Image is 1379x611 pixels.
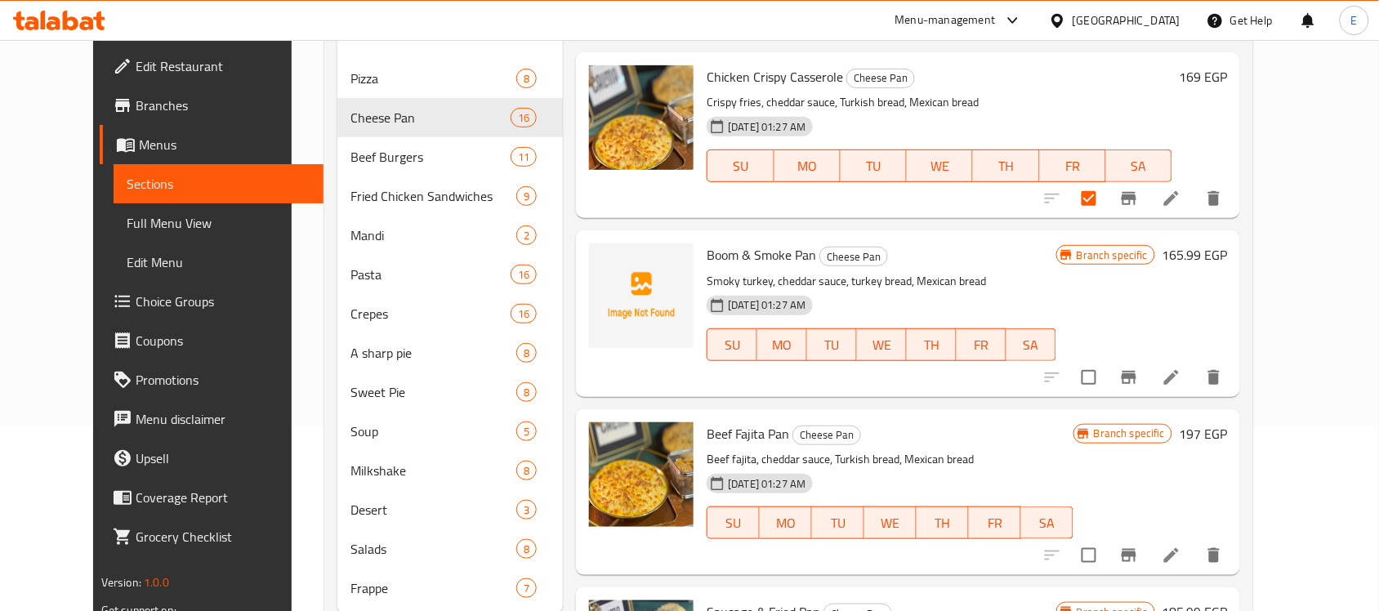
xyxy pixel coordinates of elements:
[1072,538,1106,573] span: Select to update
[1072,181,1106,216] span: Select to update
[757,328,807,361] button: MO
[1013,333,1050,357] span: SA
[721,297,812,313] span: [DATE] 01:27 AM
[127,174,310,194] span: Sections
[917,506,969,539] button: TH
[963,333,1000,357] span: FR
[337,294,563,333] div: Crepes16
[100,86,324,125] a: Branches
[511,149,536,165] span: 11
[350,461,516,480] span: Milkshake
[1351,11,1358,29] span: E
[1006,328,1056,361] button: SA
[517,228,536,243] span: 2
[781,154,834,178] span: MO
[337,490,563,529] div: Desert3
[136,488,310,507] span: Coverage Report
[864,333,900,357] span: WE
[337,59,563,98] div: Pizza8
[774,149,841,182] button: MO
[895,11,996,30] div: Menu-management
[1162,189,1181,208] a: Edit menu item
[714,511,753,535] span: SU
[980,154,1033,178] span: TH
[337,569,563,608] div: Frappe7
[350,304,511,323] div: Crepes
[114,203,324,243] a: Full Menu View
[100,517,324,556] a: Grocery Checklist
[136,448,310,468] span: Upsell
[337,176,563,216] div: Fried Chicken Sandwiches9
[707,328,757,361] button: SU
[517,71,536,87] span: 8
[707,92,1172,113] p: Crispy fries, cheddar sauce, Turkish bread, Mexican bread
[807,328,857,361] button: TU
[139,135,310,154] span: Menus
[350,578,516,598] div: Frappe
[1072,360,1106,395] span: Select to update
[707,421,789,446] span: Beef Fajita Pan
[793,426,860,444] span: Cheese Pan
[114,243,324,282] a: Edit Menu
[516,421,537,441] div: items
[517,385,536,400] span: 8
[957,328,1006,361] button: FR
[1109,179,1149,218] button: Branch-specific-item
[350,265,511,284] span: Pasta
[707,506,760,539] button: SU
[100,125,324,164] a: Menus
[100,478,324,517] a: Coverage Report
[350,108,511,127] div: Cheese Pan
[871,511,910,535] span: WE
[792,426,861,445] div: Cheese Pan
[913,154,966,178] span: WE
[517,502,536,518] span: 3
[136,292,310,311] span: Choice Groups
[1021,506,1073,539] button: SA
[841,149,907,182] button: TU
[1194,536,1234,575] button: delete
[1179,65,1227,88] h6: 169 EGP
[350,343,516,363] span: A sharp pie
[517,463,536,479] span: 8
[136,331,310,350] span: Coupons
[517,542,536,557] span: 8
[1070,248,1154,263] span: Branch specific
[136,409,310,429] span: Menu disclaimer
[136,56,310,76] span: Edit Restaurant
[350,186,516,206] span: Fried Chicken Sandwiches
[517,581,536,596] span: 7
[864,506,917,539] button: WE
[1162,546,1181,565] a: Edit menu item
[923,511,962,535] span: TH
[127,252,310,272] span: Edit Menu
[511,304,537,323] div: items
[812,506,864,539] button: TU
[100,321,324,360] a: Coupons
[975,511,1015,535] span: FR
[337,372,563,412] div: Sweet Pie8
[721,119,812,135] span: [DATE] 01:27 AM
[350,382,516,402] span: Sweet Pie
[337,216,563,255] div: Mandi2
[707,243,816,267] span: Boom & Smoke Pan
[100,360,324,399] a: Promotions
[721,476,812,492] span: [DATE] 01:27 AM
[589,422,694,527] img: Beef Fajita Pan
[127,213,310,233] span: Full Menu View
[337,333,563,372] div: A sharp pie8
[350,539,516,559] div: Salads
[819,247,888,266] div: Cheese Pan
[1087,426,1171,441] span: Branch specific
[1194,179,1234,218] button: delete
[847,154,900,178] span: TU
[516,69,537,88] div: items
[766,511,806,535] span: MO
[114,164,324,203] a: Sections
[144,572,169,593] span: 1.0.0
[136,96,310,115] span: Branches
[1047,154,1100,178] span: FR
[1109,536,1149,575] button: Branch-specific-item
[517,189,536,204] span: 9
